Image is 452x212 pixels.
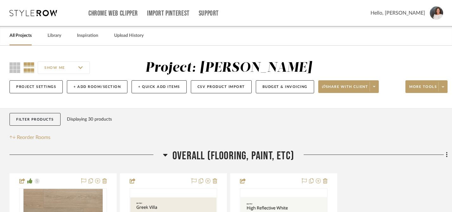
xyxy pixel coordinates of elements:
a: Import Pinterest [147,11,190,16]
img: avatar [430,6,443,20]
div: Displaying 30 products [67,113,112,126]
button: + Quick Add Items [132,80,187,93]
button: Reorder Rooms [10,134,50,141]
span: Reorder Rooms [17,134,50,141]
button: Budget & Invoicing [256,80,314,93]
a: Chrome Web Clipper [88,11,138,16]
button: CSV Product Import [191,80,252,93]
button: + Add Room/Section [67,80,127,93]
div: Project: [PERSON_NAME] [145,61,312,75]
a: Support [199,11,219,16]
span: Hello, [PERSON_NAME] [371,9,425,17]
span: Share with client [322,84,368,94]
button: Project Settings [10,80,63,93]
button: Filter Products [10,113,61,126]
span: Overall (flooring, paint, etc) [172,149,294,163]
span: More tools [409,84,437,94]
a: All Projects [10,31,32,40]
a: Upload History [114,31,144,40]
a: Library [48,31,61,40]
a: Inspiration [77,31,98,40]
button: Share with client [318,80,379,93]
button: More tools [405,80,448,93]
